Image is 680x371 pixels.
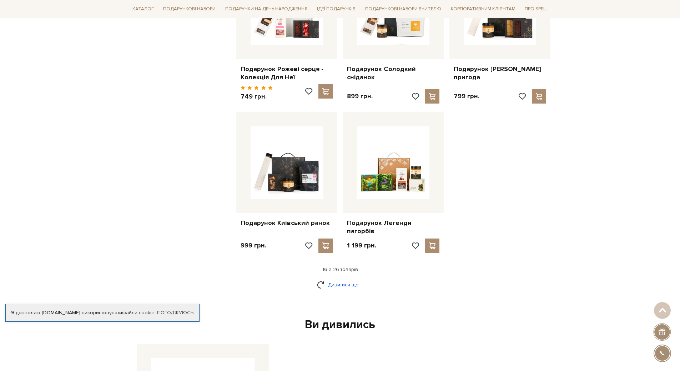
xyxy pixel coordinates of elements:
a: Подарунок Київський ранок [241,219,333,227]
a: Подарунок Рожеві серця - Колекція Для Неї [241,65,333,82]
p: 899 грн. [347,92,373,100]
p: 1 199 грн. [347,241,376,250]
a: Подарункові набори Вчителю [362,3,444,15]
div: Я дозволяю [DOMAIN_NAME] використовувати [6,310,199,316]
p: 999 грн. [241,241,266,250]
div: Ви дивились [134,317,546,332]
a: Дивитися ще [317,279,363,291]
a: Корпоративним клієнтам [448,4,518,15]
a: Подарунок Солодкий сніданок [347,65,439,82]
a: Подарунки на День народження [222,4,310,15]
p: 799 грн. [454,92,479,100]
a: Каталог [130,4,157,15]
a: Подарунок Легенди пагорбів [347,219,439,236]
a: Подарункові набори [160,4,218,15]
a: Ідеї подарунків [314,4,358,15]
div: 16 з 26 товарів [127,266,554,273]
p: 749 грн. [241,92,273,101]
a: Подарунок [PERSON_NAME] пригода [454,65,546,82]
a: файли cookie [122,310,155,316]
a: Про Spell [522,4,550,15]
a: Погоджуюсь [157,310,193,316]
